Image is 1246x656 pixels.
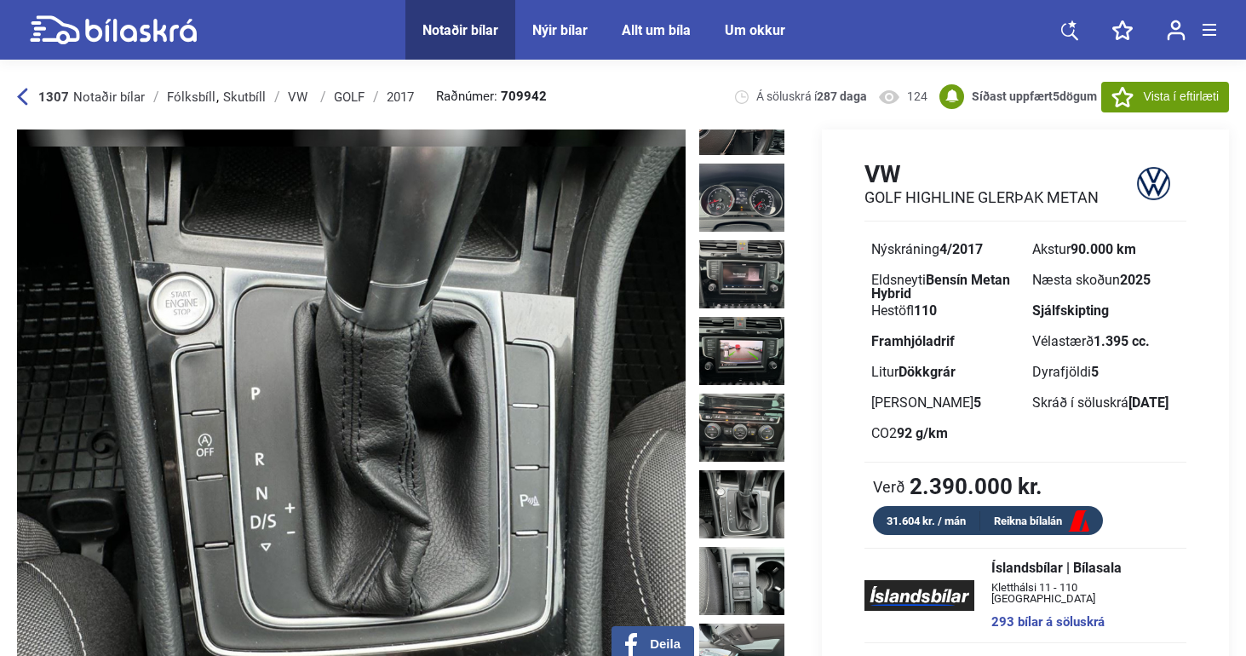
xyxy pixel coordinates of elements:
[532,22,588,38] a: Nýir bílar
[699,394,784,462] img: 1730121690_2297271655628882769_2421663261208418.jpg
[1032,335,1180,348] div: Vélastærð
[864,160,1099,188] h1: VW
[38,89,69,105] b: 1307
[991,582,1169,604] span: Kletthálsi 11 - 110 [GEOGRAPHIC_DATA]
[501,90,547,103] b: 709942
[972,89,1097,103] b: Síðast uppfært dögum
[422,22,498,38] a: Notaðir bílar
[1032,302,1109,319] b: Sjálfskipting
[1101,82,1229,112] button: Vista í eftirlæti
[223,90,266,104] div: Skutbíll
[899,364,956,380] b: Dökkgrár
[910,475,1042,498] b: 2.390.000 kr.
[1032,273,1180,287] div: Næsta skoðun
[1167,20,1186,41] img: user-login.svg
[1032,243,1180,256] div: Akstur
[1091,364,1099,380] b: 5
[650,636,680,652] span: Deila
[288,90,312,104] div: VW
[387,90,414,104] div: 2017
[622,22,691,38] a: Allt um bíla
[939,241,983,257] b: 4/2017
[817,89,867,103] b: 287 daga
[871,396,1019,410] div: [PERSON_NAME]
[1053,89,1059,103] span: 5
[871,273,1019,287] div: Eldsneyti
[873,478,905,495] span: Verð
[864,188,1099,207] h2: GOLF HIGHLINE GLERÞAK METAN
[871,427,1019,440] div: CO2
[699,317,784,385] img: 1730121690_2718662374503755590_2421662638110532.jpg
[907,89,927,105] span: 124
[1120,272,1151,288] b: 2025
[991,561,1169,575] span: Íslandsbílar | Bílasala
[73,89,145,105] span: Notaðir bílar
[1032,396,1180,410] div: Skráð í söluskrá
[334,90,365,104] div: GOLF
[871,304,1019,318] div: Hestöfl
[980,511,1103,532] a: Reikna bílalán
[871,243,1019,256] div: Nýskráning
[1120,159,1186,208] img: logo VW GOLF HIGHLINE GLERÞAK METAN
[1128,394,1168,411] b: [DATE]
[436,90,547,103] span: Raðnúmer:
[897,425,948,441] b: 92 g/km
[871,365,1019,379] div: Litur
[756,89,867,105] span: Á söluskrá í
[699,240,784,308] img: 1730121689_8011556664526532822_2421662027449603.jpg
[699,164,784,232] img: 1730121688_3937821181926985990_2421661418814637.jpg
[991,616,1169,629] a: 293 bílar á söluskrá
[1094,333,1150,349] b: 1.395 cc.
[699,470,784,538] img: 1730121691_4240155212775535030_2421663839759727.jpg
[871,333,955,349] b: Framhjóladrif
[1032,365,1180,379] div: Dyrafjöldi
[871,272,1010,302] b: Bensín Metan Hybrid
[1071,241,1136,257] b: 90.000 km
[699,547,784,615] img: 1730121691_6731047047610266669_2421664446049876.jpg
[167,90,215,104] div: Fólksbíll
[873,511,980,531] div: 31.604 kr. / mán
[914,302,937,319] b: 110
[725,22,785,38] a: Um okkur
[1144,88,1219,106] span: Vista í eftirlæti
[973,394,981,411] b: 5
